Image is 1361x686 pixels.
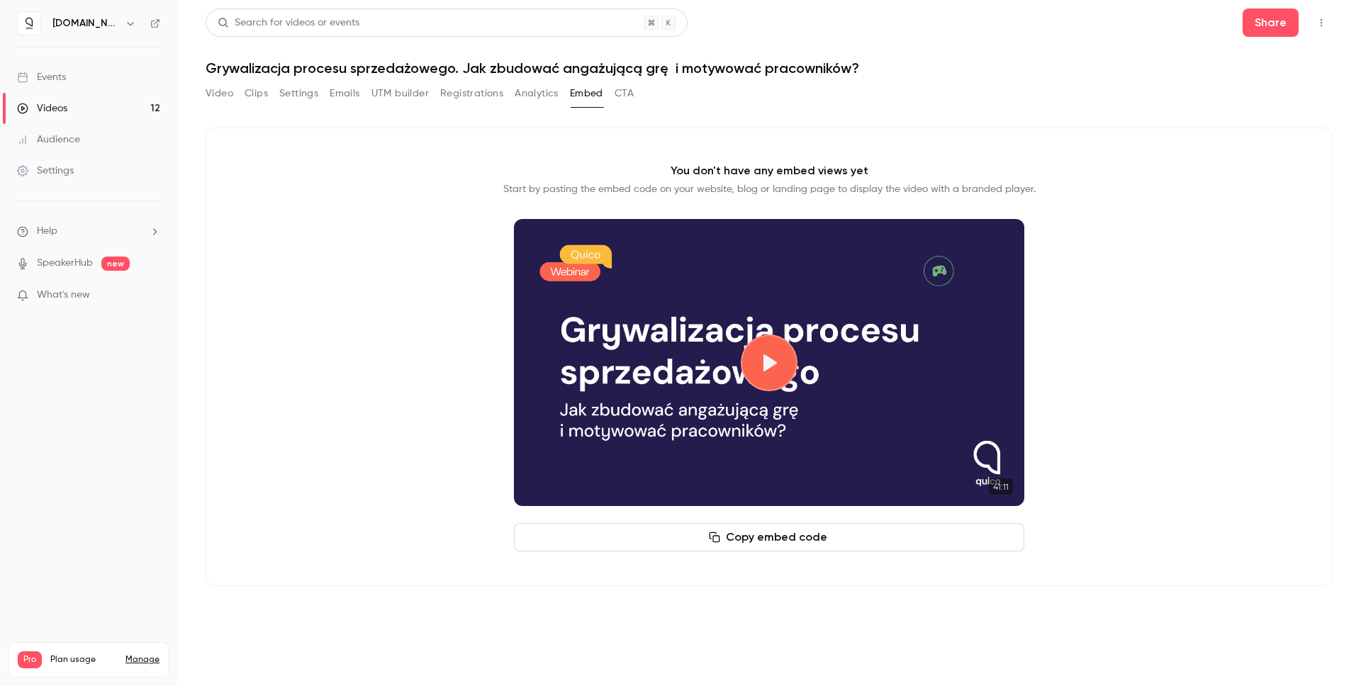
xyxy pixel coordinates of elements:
iframe: Noticeable Trigger [143,289,160,302]
span: Pro [18,651,42,668]
div: Search for videos or events [218,16,359,30]
button: UTM builder [371,82,429,105]
p: Start by pasting the embed code on your website, blog or landing page to display the video with a... [503,182,1036,196]
button: Embed [570,82,603,105]
button: Analytics [515,82,559,105]
section: Cover [514,219,1024,506]
button: Emails [330,82,359,105]
button: Share [1243,9,1299,37]
img: quico.io [18,12,40,35]
div: Settings [17,164,74,178]
span: Plan usage [50,654,117,665]
div: Events [17,70,66,84]
a: SpeakerHub [37,256,93,271]
div: Audience [17,133,80,147]
span: new [101,257,130,271]
a: Manage [125,654,159,665]
button: Copy embed code [514,523,1024,551]
span: Help [37,224,57,239]
time: 41:11 [989,478,1013,495]
button: Settings [279,82,318,105]
h6: [DOMAIN_NAME] [52,16,119,30]
button: Top Bar Actions [1310,11,1333,34]
button: Play video [741,334,797,391]
div: Videos [17,101,67,116]
li: help-dropdown-opener [17,224,160,239]
button: CTA [615,82,634,105]
span: What's new [37,288,90,303]
button: Registrations [440,82,503,105]
h1: Grywalizacja procesu sprzedażowego. Jak zbudować angażującą grę i motywować pracowników? [206,60,1333,77]
p: You don't have any embed views yet [671,162,868,179]
button: Clips [245,82,268,105]
button: Video [206,82,233,105]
